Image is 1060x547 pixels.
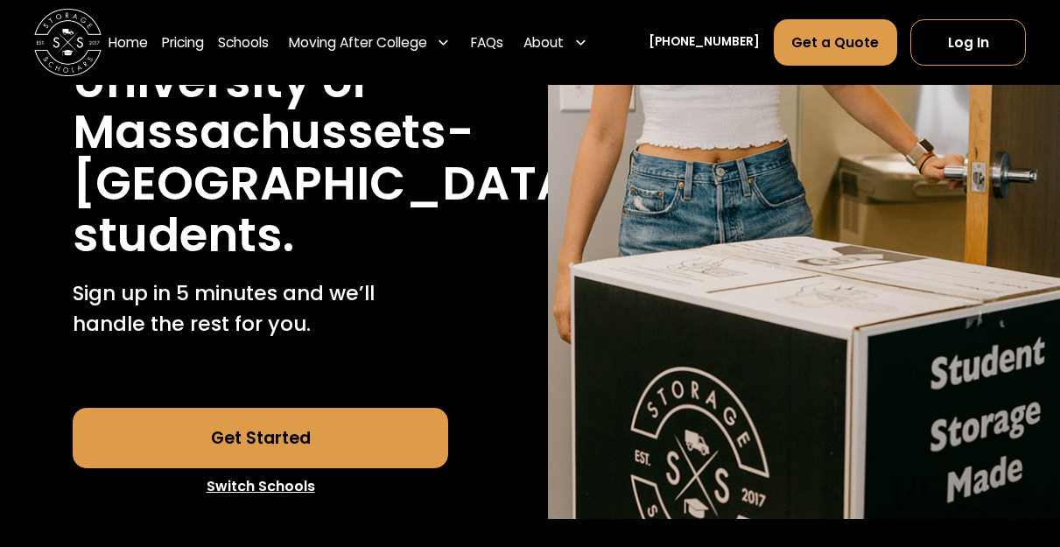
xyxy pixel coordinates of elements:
[523,32,564,53] div: About
[649,33,760,51] a: [PHONE_NUMBER]
[109,18,148,66] a: Home
[34,9,102,77] img: Storage Scholars main logo
[910,19,1026,65] a: Log In
[282,18,458,66] div: Moving After College
[471,18,503,66] a: FAQs
[73,210,294,262] h1: students.
[73,408,447,469] a: Get Started
[517,18,595,66] div: About
[289,32,427,53] div: Moving After College
[73,468,447,505] a: Switch Schools
[73,278,447,340] p: Sign up in 5 minutes and we’ll handle the rest for you.
[774,19,897,65] a: Get a Quote
[162,18,204,66] a: Pricing
[218,18,269,66] a: Schools
[73,56,593,210] h1: University of Massachussets-[GEOGRAPHIC_DATA]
